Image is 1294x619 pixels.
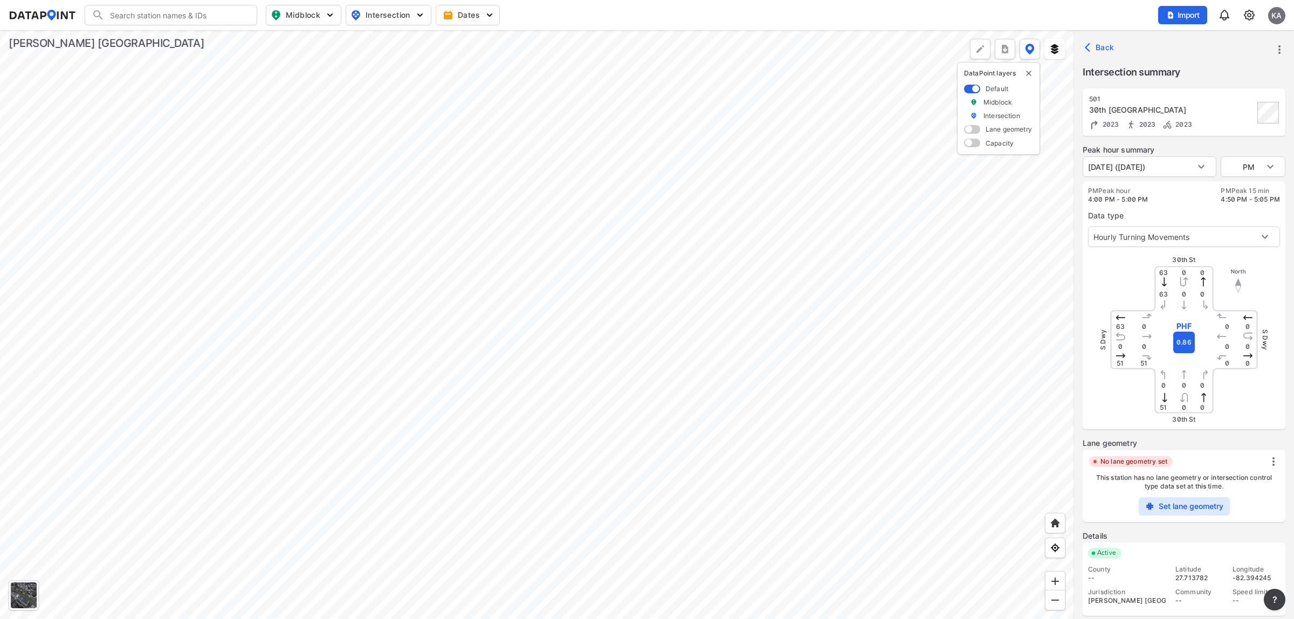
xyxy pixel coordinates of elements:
[1083,438,1285,449] label: Lane geometry
[1137,120,1156,128] span: 2023
[1044,39,1065,59] button: External layers
[1233,596,1280,605] div: --
[1159,501,1223,512] label: Set lane geometry
[325,10,335,20] img: 5YPKRKmlfpI5mqlR8AD95paCi+0kK1fRFDJSaMmawlwaeJcJwk9O2fotCW5ve9gAAAAASUVORK5CYII=
[1083,531,1285,541] label: Details
[1050,518,1061,528] img: +XpAUvaXAN7GudzAAAAAElFTkSuQmCC
[975,44,986,54] img: +Dz8AAAAASUVORK5CYII=
[1126,119,1137,130] img: Pedestrian count
[1024,69,1033,78] button: delete
[266,5,341,25] button: Midblock
[484,10,495,20] img: 5YPKRKmlfpI5mqlR8AD95paCi+0kK1fRFDJSaMmawlwaeJcJwk9O2fotCW5ve9gAAAAASUVORK5CYII=
[1100,457,1167,466] label: No lane geometry set
[1088,226,1280,247] div: Hourly Turning Movements
[1020,39,1040,59] button: DataPoint layers
[443,10,453,20] img: calendar-gold.39a51dde.svg
[1233,565,1280,574] div: Longitude
[1165,10,1201,20] span: Import
[1089,119,1100,130] img: Turning count
[1088,565,1166,574] div: County
[445,10,493,20] span: Dates
[1158,6,1207,24] button: Import
[983,98,1012,107] label: Midblock
[1145,502,1154,511] img: 0bknt1LldMgvHLvDs8Qf6yBtfwN9HQAAAAAASUVORK5CYII=
[1000,44,1010,54] img: xqJnZQTG2JQi0x5lvmkeSNbbgIiQD62bqHG8IfrOzanD0FsRdYrij6fAAAAAElFTkSuQmCC
[1050,595,1061,606] img: MAAAAAElFTkSuQmCC
[1218,9,1231,22] img: 8A77J+mXikMhHQAAAAASUVORK5CYII=
[986,125,1032,134] label: Lane geometry
[1088,187,1148,195] label: PM Peak hour
[1243,9,1256,22] img: cids17cp3yIFEOpj3V8A9qJSH103uA521RftCD4eeui4ksIb+krbm5XvIjxD52OS6NWLn9gAAAAAElFTkSuQmCC
[1089,473,1279,491] p: This station has no lane geometry or intersection control type data set at this time.
[1050,542,1061,553] img: zeq5HYn9AnE9l6UmnFLPAAAAAElFTkSuQmCC
[983,111,1020,120] label: Intersection
[9,36,204,51] div: [PERSON_NAME] [GEOGRAPHIC_DATA]
[1025,44,1035,54] img: data-point-layers.37681fc9.svg
[1050,576,1061,587] img: ZvzfEJKXnyWIrJytrsY285QMwk63cM6Drc+sIAAAAASUVORK5CYII=
[1100,120,1119,128] span: 2023
[1045,538,1065,558] div: View my location
[415,10,425,20] img: 5YPKRKmlfpI5mqlR8AD95paCi+0kK1fRFDJSaMmawlwaeJcJwk9O2fotCW5ve9gAAAAASUVORK5CYII=
[1264,589,1285,610] button: more
[1175,596,1223,605] div: --
[1221,195,1280,203] span: 4:50 PM - 5:05 PM
[1221,187,1280,195] label: PM Peak 15 min
[1045,571,1065,592] div: Zoom in
[1083,145,1285,155] label: Peak hour summary
[9,580,39,610] div: Toggle basemap
[1045,590,1065,610] div: Zoom out
[349,9,362,22] img: map_pin_int.54838e6b.svg
[964,69,1033,78] p: DataPoint layers
[350,9,424,22] span: Intersection
[970,111,978,120] img: marker_Intersection.6861001b.svg
[1233,574,1280,582] div: -82.394245
[986,84,1008,93] label: Default
[1024,69,1033,78] img: close-external-leyer.3061a1c7.svg
[1268,456,1279,467] img: vertical_dots.6d2e40ca.svg
[1099,329,1107,350] span: S Dwy
[1268,7,1285,24] div: KA
[1175,565,1223,574] div: Latitude
[1089,95,1254,104] div: 501
[1158,10,1212,20] a: Import
[1175,574,1223,582] div: 27.713782
[1083,39,1119,56] button: Back
[1172,256,1195,264] span: 30th St
[1233,588,1280,596] div: Speed limit
[1088,596,1166,605] div: [PERSON_NAME] [GEOGRAPHIC_DATA]
[1261,329,1269,350] span: S Dwy
[1083,65,1285,80] label: Intersection summary
[1049,44,1060,54] img: layers.ee07997e.svg
[346,5,431,25] button: Intersection
[970,98,978,107] img: marker_Midblock.5ba75e30.svg
[1175,588,1223,596] div: Community
[271,9,334,22] span: Midblock
[1139,497,1230,515] button: Set lane geometry
[1083,156,1216,177] div: [DATE] ([DATE])
[1088,210,1280,221] label: Data type
[9,10,76,20] img: dataPointLogo.9353c09d.svg
[1173,120,1192,128] span: 2023
[1166,11,1175,19] img: file_add.62c1e8a2.svg
[1221,156,1285,177] div: PM
[1270,40,1289,59] button: more
[1088,588,1166,596] div: Jurisdiction
[1270,593,1279,606] span: ?
[1088,574,1166,582] div: --
[986,139,1014,148] label: Capacity
[270,9,283,22] img: map_pin_mid.602f9df1.svg
[1045,513,1065,533] div: Home
[1088,195,1148,203] span: 4:00 PM - 5:00 PM
[995,39,1015,59] button: more
[105,6,250,24] input: Search
[1093,548,1121,559] span: Active
[970,39,990,59] div: Polygon tool
[1089,105,1254,115] div: 30th St & S Dwy
[1087,42,1114,53] span: Back
[436,5,500,25] button: Dates
[1162,119,1173,130] img: Bicycle count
